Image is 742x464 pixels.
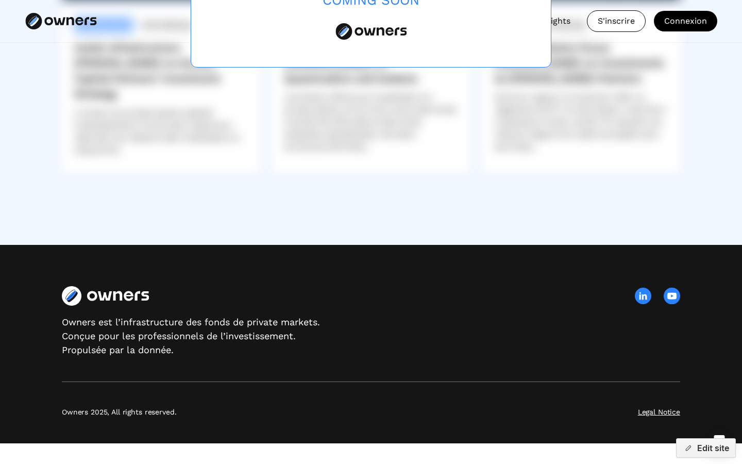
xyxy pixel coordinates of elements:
[638,407,680,418] div: Legal Notice
[62,407,176,418] div: Owners 2025, All rights reserved.
[707,429,732,454] div: Open Intercom Messenger
[676,438,736,458] button: Edit site
[62,315,320,357] div: Owners est l’infrastructure des fonds de private markets. Conçue pour les professionnels de l’inv...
